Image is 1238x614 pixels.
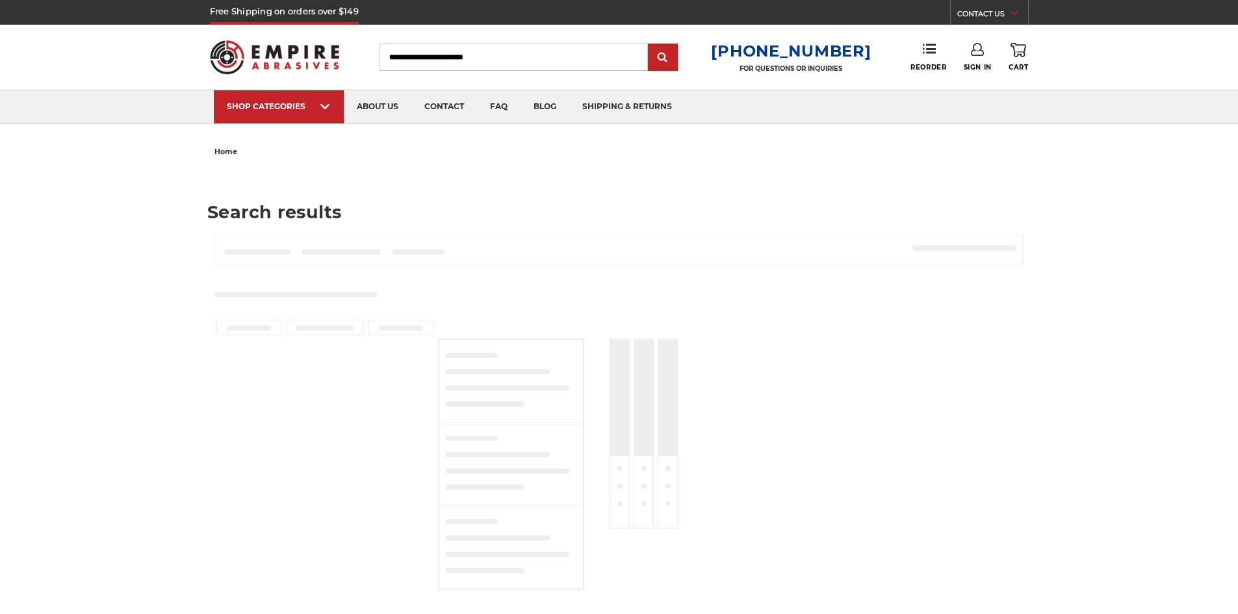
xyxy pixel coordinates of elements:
span: Sign In [964,63,992,71]
a: about us [344,90,411,123]
span: home [214,147,237,156]
a: [PHONE_NUMBER] [711,42,871,60]
a: contact [411,90,477,123]
span: Cart [1009,63,1028,71]
a: blog [521,90,569,123]
a: Reorder [910,43,946,71]
a: shipping & returns [569,90,685,123]
a: Cart [1009,43,1028,71]
span: Reorder [910,63,946,71]
div: SHOP CATEGORIES [227,101,331,111]
a: faq [477,90,521,123]
p: FOR QUESTIONS OR INQUIRIES [711,64,871,73]
a: CONTACT US [957,6,1028,25]
h1: Search results [207,203,1031,221]
img: Empire Abrasives [210,32,340,83]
